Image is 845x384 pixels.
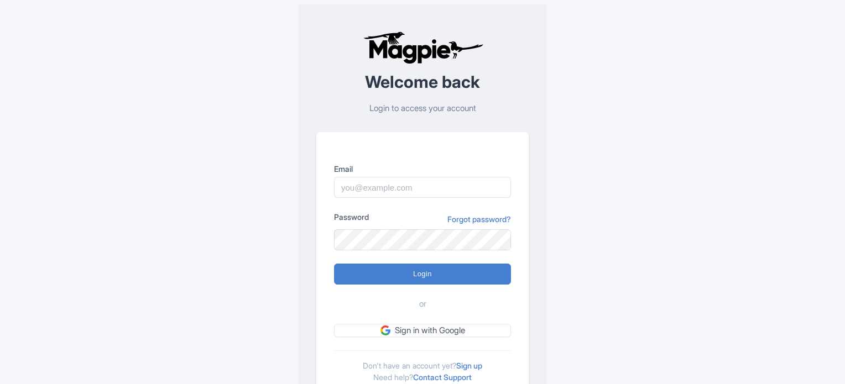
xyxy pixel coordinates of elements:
[334,163,511,175] label: Email
[447,213,511,225] a: Forgot password?
[380,325,390,335] img: google.svg
[334,177,511,198] input: you@example.com
[361,31,485,64] img: logo-ab69f6fb50320c5b225c76a69d11143b.png
[456,361,482,370] a: Sign up
[316,73,529,91] h2: Welcome back
[413,372,472,382] a: Contact Support
[334,264,511,285] input: Login
[334,211,369,223] label: Password
[334,324,511,338] a: Sign in with Google
[419,298,426,311] span: or
[334,350,511,383] div: Don't have an account yet? Need help?
[316,102,529,115] p: Login to access your account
